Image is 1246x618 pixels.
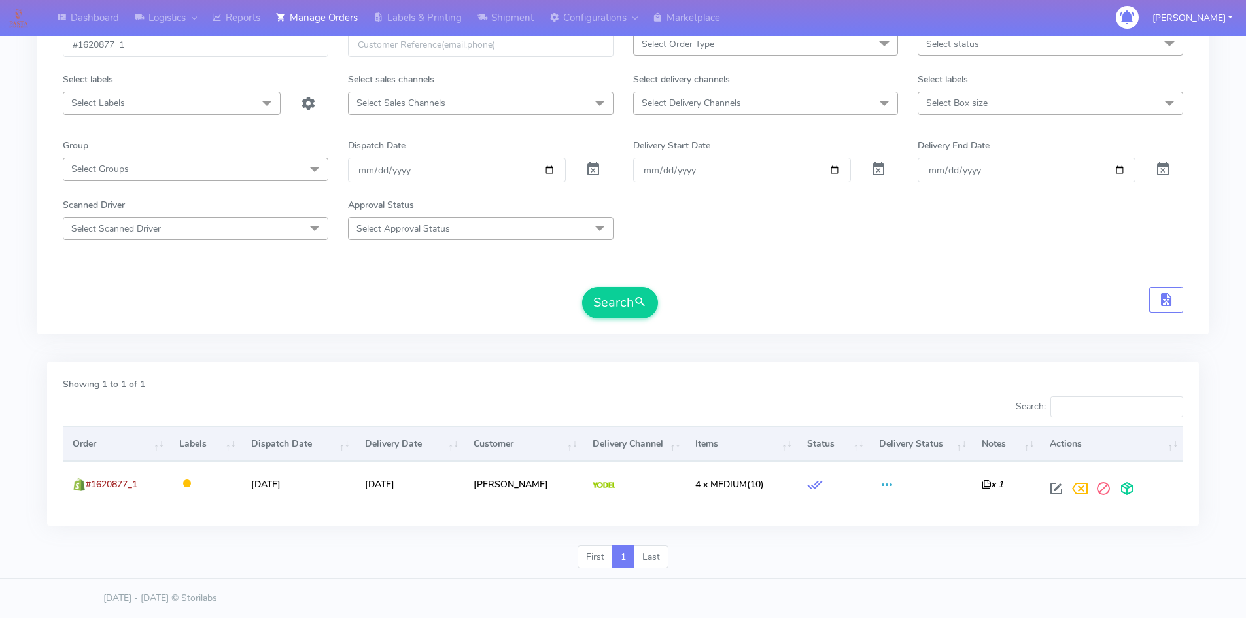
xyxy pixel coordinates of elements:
[63,33,328,57] input: Order Id
[797,426,869,462] th: Status: activate to sort column ascending
[464,426,583,462] th: Customer: activate to sort column ascending
[241,462,355,506] td: [DATE]
[583,426,686,462] th: Delivery Channel: activate to sort column ascending
[918,73,968,86] label: Select labels
[356,222,450,235] span: Select Approval Status
[982,478,1003,490] i: x 1
[356,97,445,109] span: Select Sales Channels
[241,426,355,462] th: Dispatch Date: activate to sort column ascending
[348,73,434,86] label: Select sales channels
[633,73,730,86] label: Select delivery channels
[695,478,764,490] span: (10)
[63,426,169,462] th: Order: activate to sort column ascending
[1050,396,1183,417] input: Search:
[348,139,406,152] label: Dispatch Date
[63,377,145,391] label: Showing 1 to 1 of 1
[926,97,988,109] span: Select Box size
[1039,426,1183,462] th: Actions: activate to sort column ascending
[63,198,125,212] label: Scanned Driver
[593,482,615,489] img: Yodel
[1143,5,1242,31] button: [PERSON_NAME]
[348,198,414,212] label: Approval Status
[71,163,129,175] span: Select Groups
[642,97,741,109] span: Select Delivery Channels
[71,97,125,109] span: Select Labels
[169,426,241,462] th: Labels: activate to sort column ascending
[582,287,658,318] button: Search
[642,38,714,50] span: Select Order Type
[926,38,979,50] span: Select status
[972,426,1039,462] th: Notes: activate to sort column ascending
[633,139,710,152] label: Delivery Start Date
[63,139,88,152] label: Group
[355,462,464,506] td: [DATE]
[869,426,972,462] th: Delivery Status: activate to sort column ascending
[71,222,161,235] span: Select Scanned Driver
[348,33,614,57] input: Customer Reference(email,phone)
[464,462,583,506] td: [PERSON_NAME]
[86,478,137,490] span: #1620877_1
[612,545,634,569] a: 1
[63,73,113,86] label: Select labels
[1016,396,1183,417] label: Search:
[695,478,747,490] span: 4 x MEDIUM
[73,478,86,491] img: shopify.png
[355,426,464,462] th: Delivery Date: activate to sort column ascending
[918,139,990,152] label: Delivery End Date
[685,426,797,462] th: Items: activate to sort column ascending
